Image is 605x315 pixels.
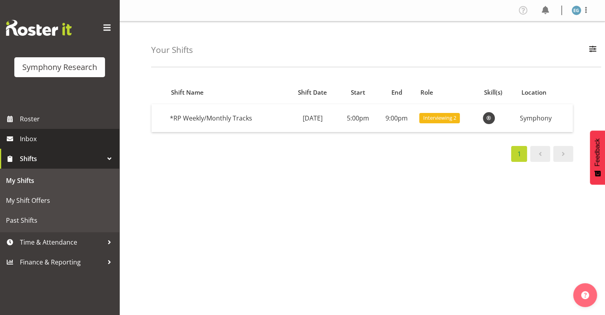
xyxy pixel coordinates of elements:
td: Symphony [517,104,573,132]
td: 9:00pm [377,104,416,132]
span: Roster [20,113,115,125]
span: Shift Name [171,88,204,97]
span: My Shifts [6,175,113,187]
div: Symphony Research [22,61,97,73]
h4: Your Shifts [151,45,193,54]
img: Rosterit website logo [6,20,72,36]
span: Interviewing 2 [423,114,456,122]
span: Shift Date [298,88,327,97]
span: Time & Attendance [20,236,103,248]
td: *RP Weekly/Monthly Tracks [167,104,287,132]
td: 5:00pm [338,104,377,132]
a: Past Shifts [2,210,117,230]
span: Shifts [20,153,103,165]
a: My Shift Offers [2,191,117,210]
span: Past Shifts [6,214,113,226]
span: Inbox [20,133,115,145]
span: Role [420,88,433,97]
span: Skill(s) [484,88,502,97]
span: End [391,88,402,97]
img: evelyn-gray1866.jpg [572,6,581,15]
td: [DATE] [287,104,338,132]
button: Filter Employees [584,41,601,59]
span: Location [521,88,546,97]
span: Start [351,88,365,97]
span: Feedback [594,138,601,166]
span: Finance & Reporting [20,256,103,268]
a: My Shifts [2,171,117,191]
button: Feedback - Show survey [590,130,605,185]
span: My Shift Offers [6,194,113,206]
img: help-xxl-2.png [581,291,589,299]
